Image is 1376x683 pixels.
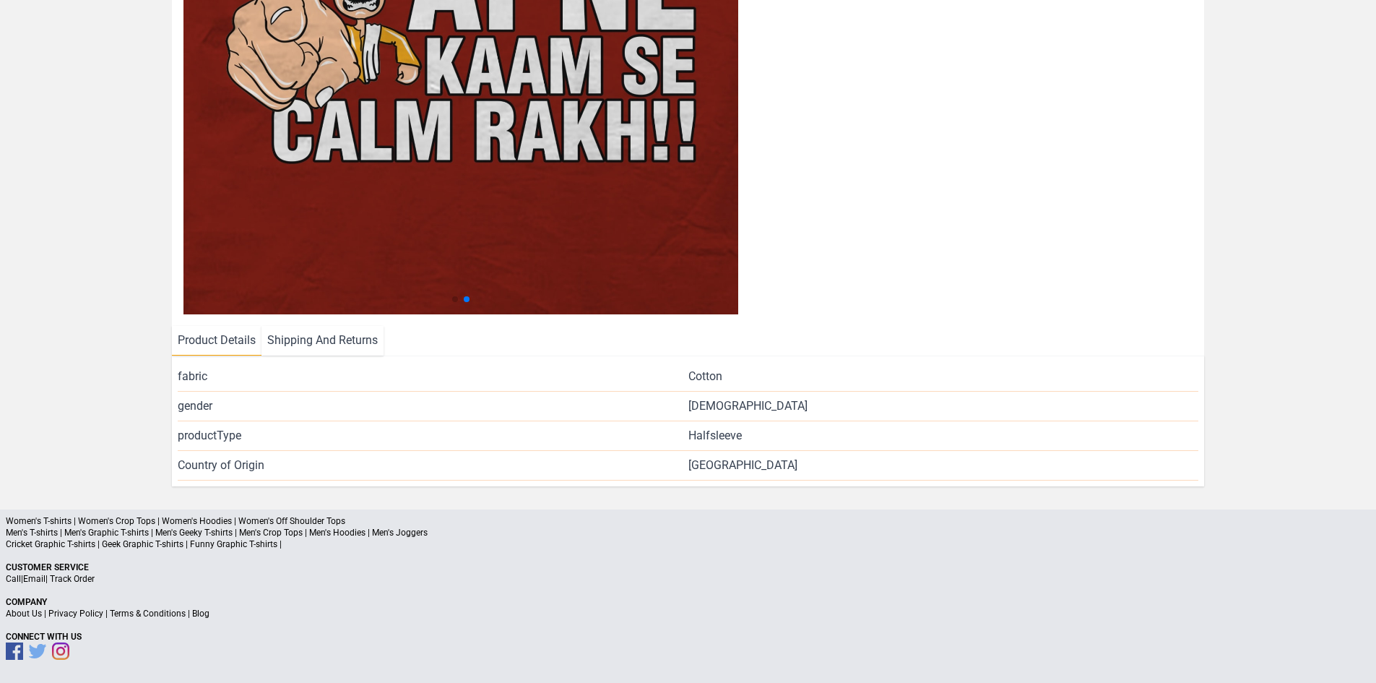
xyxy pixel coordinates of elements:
[6,609,42,619] a: About Us
[688,398,808,415] span: [DEMOGRAPHIC_DATA]
[6,596,1370,608] p: Company
[110,609,186,619] a: Terms & Conditions
[172,326,261,356] li: Product Details
[50,574,95,584] a: Track Order
[6,562,1370,573] p: Customer Service
[178,457,688,474] span: Country of Origin
[261,326,384,356] li: Shipping And Returns
[688,457,1198,474] span: [GEOGRAPHIC_DATA]
[23,574,46,584] a: Email
[6,515,1370,527] p: Women's T-shirts | Women's Crop Tops | Women's Hoodies | Women's Off Shoulder Tops
[6,538,1370,550] p: Cricket Graphic T-shirts | Geek Graphic T-shirts | Funny Graphic T-shirts |
[6,527,1370,538] p: Men's T-shirts | Men's Graphic T-shirts | Men's Geeky T-shirts | Men's Crop Tops | Men's Hoodies ...
[6,608,1370,619] p: | | |
[6,573,1370,585] p: | |
[688,368,722,385] span: Cotton
[192,609,209,619] a: Blog
[688,427,742,444] span: Halfsleeve
[6,631,1370,643] p: Connect With Us
[178,368,688,385] span: fabric
[48,609,103,619] a: Privacy Policy
[178,427,688,444] span: productType
[6,574,21,584] a: Call
[178,398,688,415] span: gender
